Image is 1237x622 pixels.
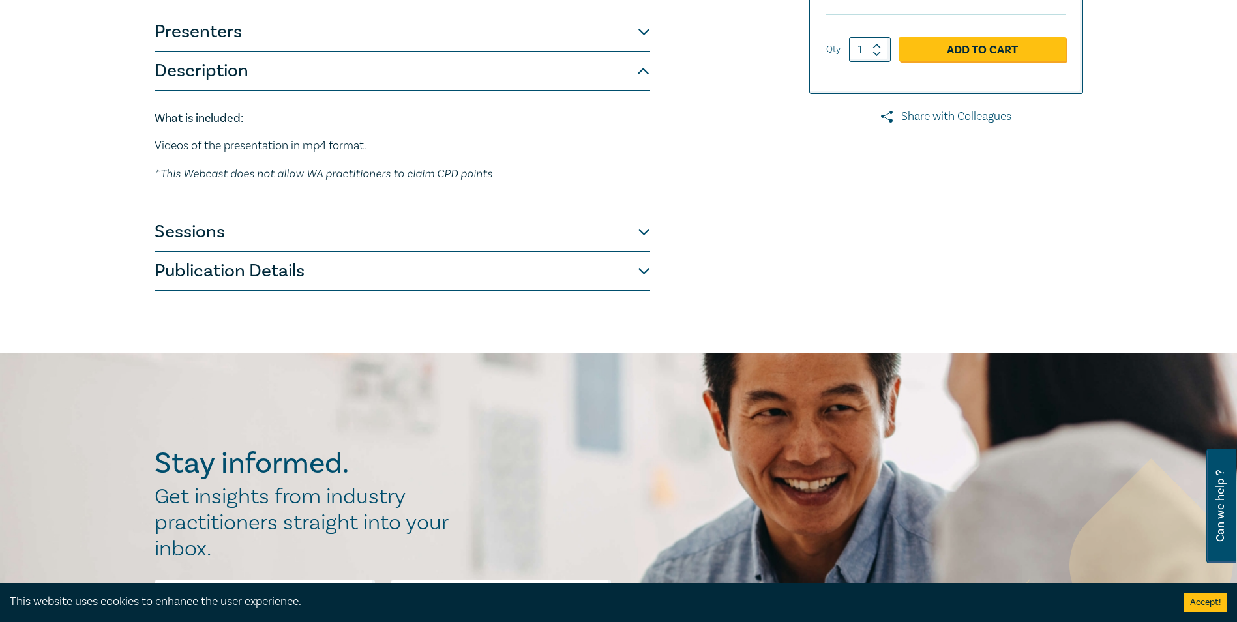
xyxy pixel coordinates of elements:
button: Publication Details [155,252,650,291]
p: Videos of the presentation in mp4 format. [155,138,650,155]
a: Add to Cart [899,37,1066,62]
button: Accept cookies [1184,593,1227,612]
h2: Get insights from industry practitioners straight into your inbox. [155,484,462,562]
strong: What is included: [155,111,243,126]
button: Sessions [155,213,650,252]
input: First Name* [155,580,375,611]
input: 1 [849,37,891,62]
a: Share with Colleagues [809,108,1083,125]
em: * This Webcast does not allow WA practitioners to claim CPD points [155,166,492,180]
label: Qty [826,42,841,57]
span: Can we help ? [1214,456,1227,555]
input: Last Name* [391,580,611,611]
button: Description [155,52,650,91]
button: Presenters [155,12,650,52]
h2: Stay informed. [155,447,462,481]
div: This website uses cookies to enhance the user experience. [10,593,1164,610]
